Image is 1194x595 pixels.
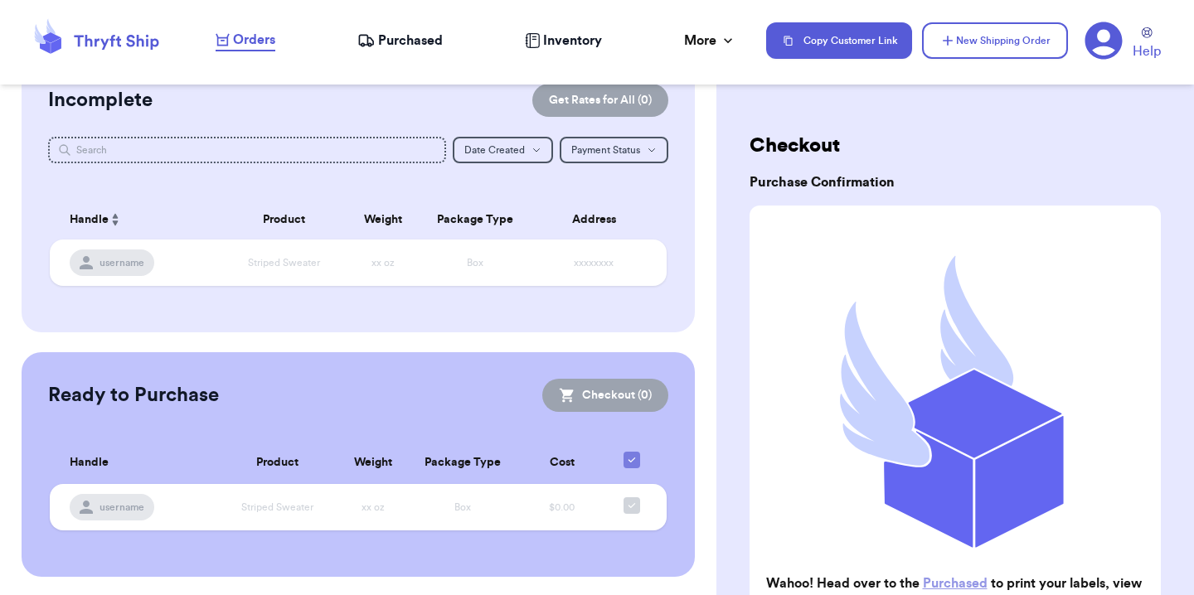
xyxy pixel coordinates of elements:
a: Purchased [923,577,988,590]
button: New Shipping Order [922,22,1068,59]
span: xx oz [371,258,395,268]
input: Search [48,137,446,163]
span: username [99,256,144,269]
button: Sort ascending [109,210,122,230]
h3: Purchase Confirmation [750,172,1161,192]
th: Product [222,200,346,239]
th: Package Type [409,442,517,484]
th: Product [217,442,337,484]
th: Address [531,200,667,239]
span: Handle [70,454,109,472]
th: Cost [517,442,606,484]
span: Handle [70,211,109,229]
button: Date Created [453,137,553,163]
button: Copy Customer Link [766,22,912,59]
span: Date Created [464,145,525,155]
th: Package Type [420,200,531,239]
a: Inventory [525,31,602,51]
th: Weight [337,442,410,484]
span: username [99,501,144,514]
span: xxxxxxxx [574,258,614,268]
span: Purchased [378,31,443,51]
span: Help [1133,41,1161,61]
span: Striped Sweater [248,258,320,268]
span: Orders [233,30,275,50]
a: Purchased [357,31,443,51]
span: Box [454,502,471,512]
span: $0.00 [549,502,575,512]
span: Box [467,258,483,268]
button: Payment Status [560,137,668,163]
span: xx oz [362,502,385,512]
button: Get Rates for All (0) [532,84,668,117]
a: Orders [216,30,275,51]
span: Striped Sweater [241,502,313,512]
span: Payment Status [571,145,640,155]
button: Checkout (0) [542,379,668,412]
th: Weight [346,200,420,239]
a: Help [1133,27,1161,61]
h2: Checkout [750,133,1161,159]
span: Inventory [543,31,602,51]
h2: Ready to Purchase [48,382,219,409]
h2: Incomplete [48,87,153,114]
div: More [684,31,736,51]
